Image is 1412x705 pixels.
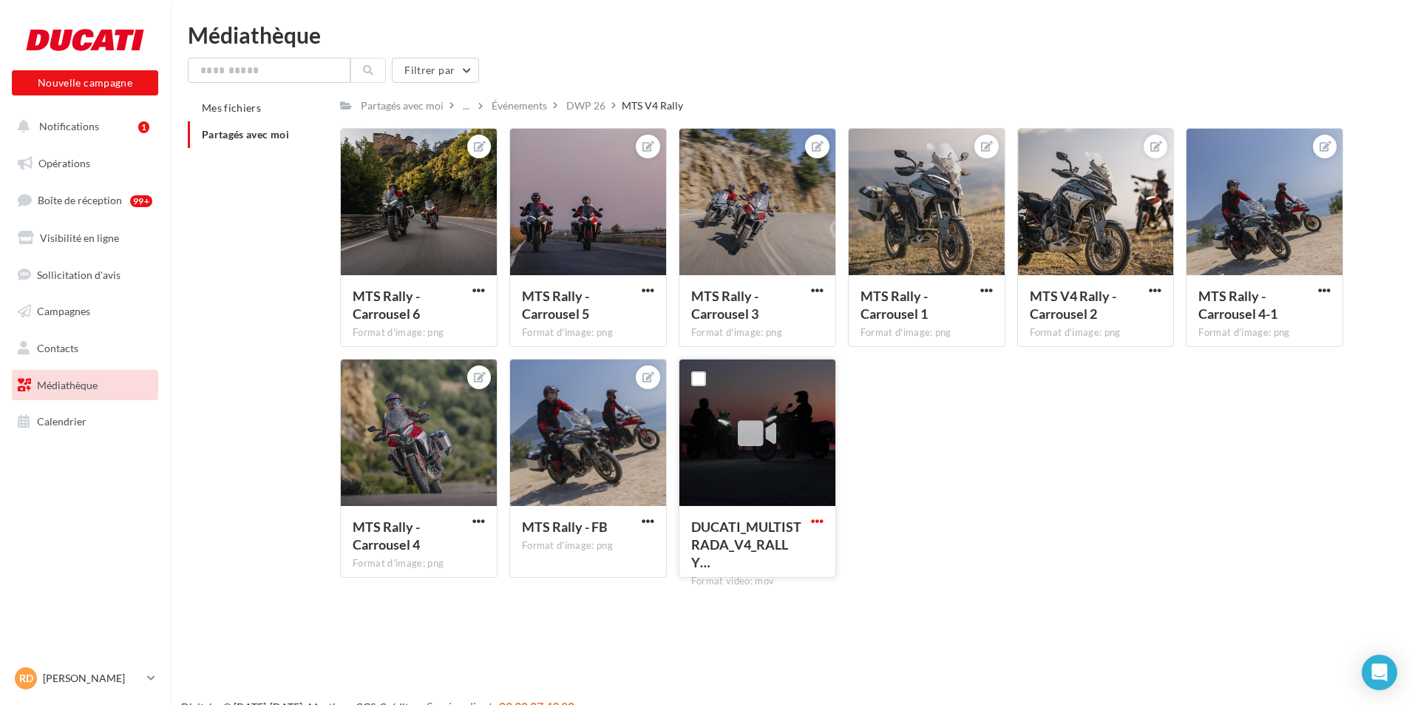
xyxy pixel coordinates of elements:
[522,539,654,553] div: Format d'image: png
[691,288,758,322] span: MTS Rally - Carrousel 3
[43,671,141,686] p: [PERSON_NAME]
[9,148,161,179] a: Opérations
[37,342,78,354] span: Contacts
[392,58,479,83] button: Filtrer par
[522,326,654,340] div: Format d'image: png
[691,575,824,588] div: Format video: mov
[1362,655,1397,690] div: Open Intercom Messenger
[138,121,149,133] div: 1
[1030,326,1162,340] div: Format d'image: png
[353,519,420,553] span: MTS Rally - Carrousel 4
[39,120,99,132] span: Notifications
[691,326,824,340] div: Format d'image: png
[460,95,472,116] div: ...
[353,557,485,570] div: Format d'image: png
[353,288,420,322] span: MTS Rally - Carrousel 6
[861,326,993,340] div: Format d'image: png
[361,98,444,113] div: Partagés avec moi
[861,288,928,322] span: MTS Rally - Carrousel 1
[353,326,485,340] div: Format d'image: png
[9,111,155,142] button: Notifications 1
[40,232,119,244] span: Visibilité en ligne
[37,268,121,280] span: Sollicitation d'avis
[9,184,161,216] a: Boîte de réception99+
[1198,288,1277,322] span: MTS Rally - Carrousel 4-1
[492,98,547,113] div: Événements
[9,260,161,291] a: Sollicitation d'avis
[9,223,161,254] a: Visibilité en ligne
[202,101,261,114] span: Mes fichiers
[9,333,161,364] a: Contacts
[12,664,158,692] a: RD [PERSON_NAME]
[38,157,90,169] span: Opérations
[9,370,161,401] a: Médiathèque
[1198,326,1331,340] div: Format d'image: png
[12,70,158,95] button: Nouvelle campagne
[622,98,683,113] div: MTS V4 Rally
[37,305,90,317] span: Campagnes
[522,519,608,535] span: MTS Rally - FB
[38,194,122,206] span: Boîte de réception
[202,128,289,141] span: Partagés avec moi
[188,24,1394,46] div: Médiathèque
[9,296,161,327] a: Campagnes
[37,415,86,428] span: Calendrier
[130,195,152,207] div: 99+
[691,519,801,570] span: DUCATI_MULTISTRADA_V4_RALLY_TEASER_VERT_DEF_UC856238
[9,406,161,437] a: Calendrier
[522,288,589,322] span: MTS Rally - Carrousel 5
[1030,288,1116,322] span: MTS V4 Rally - Carrousel 2
[37,379,98,391] span: Médiathèque
[566,98,605,113] div: DWP 26
[19,671,33,686] span: RD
